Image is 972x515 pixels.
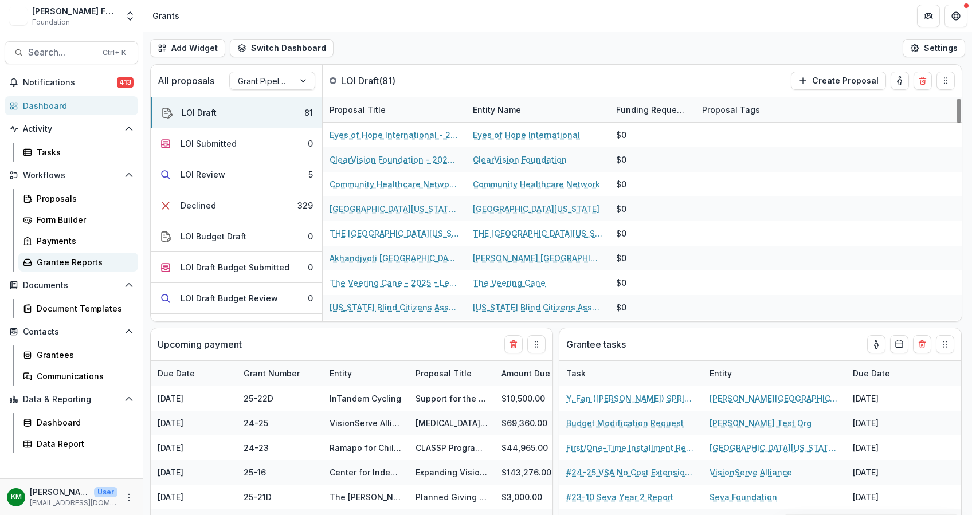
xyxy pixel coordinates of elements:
p: Grantee tasks [566,337,626,351]
a: Proposals [18,189,138,208]
div: Proposal Tags [695,97,838,122]
a: [US_STATE] Blind Citizens Association - 2025 - Letter of Inquiry Template [330,301,459,313]
a: Eyes of Hope International [473,129,580,141]
a: #24-25 VSA No Cost Extension Request [566,466,696,478]
div: $3,000.00 [495,485,581,509]
div: Due Date [846,361,932,386]
div: Entity [323,361,409,386]
a: THE [GEOGRAPHIC_DATA][US_STATE] - 2025 - Letter of Inquiry Template [330,227,459,239]
div: [DATE] [846,460,932,485]
div: Due Date [151,367,202,379]
a: VisionServe Alliance [330,418,412,428]
button: Open Data & Reporting [5,390,138,408]
a: ClearVision Foundation - 2025 - Letter of Inquiry Template [330,154,459,166]
div: 0 [308,230,313,242]
a: ClearVision Foundation [473,154,567,166]
div: Entity Name [466,97,609,122]
div: Grantee Reports [37,256,129,268]
a: [PERSON_NAME][GEOGRAPHIC_DATA] [710,392,839,404]
a: Center for Independence of the Disabled, [US_STATE] [330,467,545,477]
div: [DATE] [151,435,237,460]
button: Open Contacts [5,323,138,341]
div: Proposal Title [409,361,495,386]
a: Akhandjyoti [GEOGRAPHIC_DATA] - 2025 - Letter of Inquiry Template [330,252,459,264]
div: 25-16 [244,466,266,478]
div: Amount Due [495,367,557,379]
p: User [94,487,117,497]
div: Dashboard [37,416,129,428]
a: [GEOGRAPHIC_DATA][US_STATE] - 2025 - Letter of Inquiry Template [330,203,459,215]
span: 413 [117,77,134,88]
button: LOI Draft81 [151,97,322,128]
div: Task [559,367,593,379]
div: 25-21D [244,491,272,503]
a: [GEOGRAPHIC_DATA][US_STATE] (UMASS) Foundation Inc [710,442,839,454]
div: [DATE] [846,411,932,435]
div: Proposals [37,192,129,205]
a: Grantees [18,345,138,364]
div: Grants [152,10,179,22]
a: #23-10 Seva Year 2 Report [566,491,673,503]
div: 24-25 [244,417,268,429]
div: LOI Draft Budget Submitted [181,261,289,273]
div: LOI Submitted [181,137,237,150]
span: Documents [23,281,120,290]
button: LOI Budget Draft0 [151,221,322,252]
button: Delete card [914,72,932,90]
a: Seva Foundation [710,491,777,503]
button: Calendar [890,335,908,353]
div: LOI Draft Budget Review [181,292,278,304]
div: Due Date [151,361,237,386]
a: [PERSON_NAME] [GEOGRAPHIC_DATA] [473,252,602,264]
div: [DATE] [846,386,932,411]
a: Form Builder [18,210,138,229]
button: Notifications413 [5,73,138,92]
div: [MEDICAL_DATA] with Occupational Therapists: A Hub and Spoke Approach [416,417,488,429]
div: [DATE] [151,460,237,485]
div: Entity [703,361,846,386]
div: LOI Budget Draft [181,230,246,242]
button: Drag [936,72,955,90]
div: Entity [323,367,359,379]
div: Funding Requested [609,97,695,122]
div: $10,500.00 [495,386,581,411]
div: Dashboard [23,100,129,112]
span: Foundation [32,17,70,27]
div: Form Builder [37,214,129,226]
a: Data Report [18,434,138,453]
button: LOI Review5 [151,159,322,190]
p: Upcoming payment [158,337,242,351]
button: LOI Draft Budget Review0 [151,283,322,314]
div: Entity Name [466,104,528,116]
a: Grantee Reports [18,253,138,272]
div: $0 [616,252,626,264]
div: Kate Morris [11,493,22,501]
a: Community Healthcare Network - 2025 - Letter of Inquiry Template [330,178,459,190]
nav: breadcrumb [148,7,184,24]
div: [DATE] [846,435,932,460]
button: Open Documents [5,276,138,294]
div: Data Report [37,438,129,450]
div: Grant Number [237,361,323,386]
a: The Veering Cane [473,277,546,289]
button: Partners [917,5,940,27]
div: Entity [703,367,739,379]
div: $69,360.00 [495,411,581,435]
div: Amount Due [495,361,581,386]
a: The Veering Cane - 2025 - Letter of Inquiry Template [330,277,459,289]
div: $44,965.00 [495,435,581,460]
div: 81 [304,107,313,119]
button: Drag [527,335,546,353]
div: Funding Requested [609,104,695,116]
div: Payments [37,235,129,247]
div: Declined [181,199,216,211]
div: 24-23 [244,442,269,454]
div: Proposal Title [323,97,466,122]
div: $0 [616,129,626,141]
span: Data & Reporting [23,395,120,404]
a: [PERSON_NAME] Test Org [710,417,812,429]
button: Settings [903,39,965,57]
a: [GEOGRAPHIC_DATA][US_STATE] [473,203,599,215]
